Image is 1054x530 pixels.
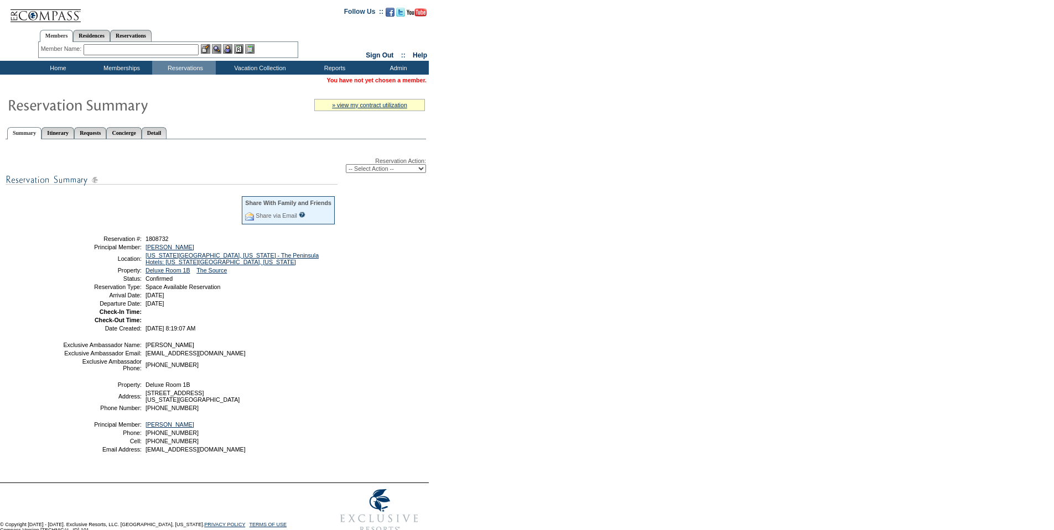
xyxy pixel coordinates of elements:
div: Reservation Action: [6,158,426,173]
td: Property: [63,267,142,274]
a: Detail [142,127,167,139]
span: [STREET_ADDRESS] [US_STATE][GEOGRAPHIC_DATA] [146,390,240,403]
a: [PERSON_NAME] [146,244,194,250]
td: Exclusive Ambassador Phone: [63,358,142,371]
a: Requests [74,127,106,139]
a: The Source [196,267,227,274]
img: subTtlResSummary.gif [6,173,338,187]
td: Location: [63,252,142,265]
span: :: [401,51,406,59]
td: Arrival Date: [63,292,142,298]
td: Status: [63,275,142,282]
a: Members [40,30,74,42]
td: Memberships [89,61,152,75]
td: Reports [302,61,365,75]
input: What is this? [299,212,305,218]
span: [DATE] [146,300,164,307]
td: Exclusive Ambassador Email: [63,350,142,356]
td: Vacation Collection [216,61,302,75]
td: Reservation Type: [63,284,142,290]
a: Concierge [106,127,141,139]
a: Become our fan on Facebook [386,11,394,18]
span: [EMAIL_ADDRESS][DOMAIN_NAME] [146,446,246,453]
a: [US_STATE][GEOGRAPHIC_DATA], [US_STATE] - The Peninsula Hotels: [US_STATE][GEOGRAPHIC_DATA], [US_... [146,252,319,265]
a: Residences [73,30,110,41]
span: [PHONE_NUMBER] [146,361,199,368]
img: Follow us on Twitter [396,8,405,17]
td: Reservations [152,61,216,75]
img: View [212,44,221,54]
a: Help [413,51,427,59]
a: » view my contract utilization [332,102,407,108]
td: Address: [63,390,142,403]
span: [PHONE_NUMBER] [146,405,199,411]
span: [DATE] 8:19:07 AM [146,325,195,332]
img: Reservations [234,44,243,54]
td: Admin [365,61,429,75]
td: Principal Member: [63,421,142,428]
td: Phone: [63,429,142,436]
span: [PERSON_NAME] [146,342,194,348]
img: Impersonate [223,44,232,54]
a: Itinerary [41,127,74,139]
a: [PERSON_NAME] [146,421,194,428]
td: Cell: [63,438,142,444]
span: Deluxe Room 1B [146,381,190,388]
a: TERMS OF USE [250,522,287,527]
span: [EMAIL_ADDRESS][DOMAIN_NAME] [146,350,246,356]
img: b_calculator.gif [245,44,255,54]
td: Exclusive Ambassador Name: [63,342,142,348]
td: Departure Date: [63,300,142,307]
td: Phone Number: [63,405,142,411]
td: Principal Member: [63,244,142,250]
strong: Check-In Time: [100,308,142,315]
span: You have not yet chosen a member. [327,77,427,83]
td: Property: [63,381,142,388]
strong: Check-Out Time: [95,317,142,323]
a: Deluxe Room 1B [146,267,190,274]
a: Sign Out [366,51,393,59]
span: Space Available Reservation [146,284,220,290]
td: Email Address: [63,446,142,453]
a: Summary [7,127,41,139]
a: Reservations [110,30,152,41]
td: Date Created: [63,325,142,332]
img: b_edit.gif [201,44,210,54]
td: Home [25,61,89,75]
td: Follow Us :: [344,7,383,20]
span: Confirmed [146,275,173,282]
a: Follow us on Twitter [396,11,405,18]
img: Reservaton Summary [7,93,229,116]
td: Reservation #: [63,235,142,242]
a: PRIVACY POLICY [204,522,245,527]
span: [PHONE_NUMBER] [146,438,199,444]
img: Subscribe to our YouTube Channel [407,8,427,17]
div: Member Name: [41,44,84,54]
span: [DATE] [146,292,164,298]
img: Become our fan on Facebook [386,8,394,17]
a: Share via Email [256,212,297,219]
div: Share With Family and Friends [245,200,331,206]
a: Subscribe to our YouTube Channel [407,11,427,18]
span: [PHONE_NUMBER] [146,429,199,436]
span: 1808732 [146,235,169,242]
